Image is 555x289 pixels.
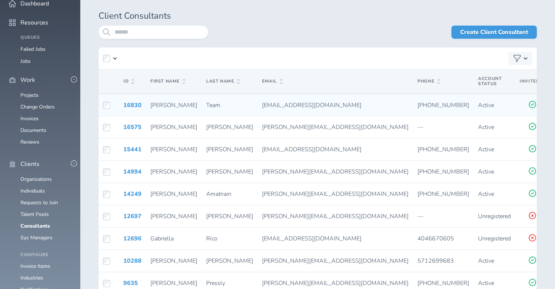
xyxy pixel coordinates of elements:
span: ID [123,79,134,84]
span: [PERSON_NAME] [206,145,253,153]
span: [PHONE_NUMBER] [417,190,469,198]
span: [PHONE_NUMBER] [417,279,469,287]
span: Pressly [206,279,225,287]
span: Phone [417,79,440,84]
span: [PERSON_NAME] [150,123,197,131]
a: Sys Managers [20,234,53,241]
span: Active [478,123,494,131]
span: [PERSON_NAME][EMAIL_ADDRESS][DOMAIN_NAME] [262,190,409,198]
span: Unregistered [478,235,511,243]
span: [PERSON_NAME] [206,257,253,265]
span: [PERSON_NAME] [150,145,197,153]
span: [PERSON_NAME][EMAIL_ADDRESS][DOMAIN_NAME] [262,168,409,176]
span: Last Name [206,79,240,84]
span: [PERSON_NAME][EMAIL_ADDRESS][DOMAIN_NAME] [262,212,409,220]
span: [PHONE_NUMBER] [417,145,469,153]
span: 4046670605 [417,235,454,243]
span: [PERSON_NAME] [150,279,197,287]
span: [PHONE_NUMBER] [417,168,469,176]
a: Individuals [20,187,45,194]
a: Requests to Join [20,199,58,206]
h4: Queues [20,35,72,40]
span: Active [478,279,494,287]
a: Invoices [20,115,39,122]
h4: Configure [20,252,72,258]
a: 9635 [123,279,138,287]
span: Email [262,79,283,84]
span: Resources [20,19,48,26]
a: 12696 [123,235,142,243]
p: — [417,124,469,130]
span: Active [478,145,494,153]
span: [EMAIL_ADDRESS][DOMAIN_NAME] [262,235,362,243]
span: [EMAIL_ADDRESS][DOMAIN_NAME] [262,101,362,109]
a: Failed Jobs [20,46,46,53]
a: Consultants [20,223,50,229]
span: 5712699683 [417,257,454,265]
span: [PHONE_NUMBER] [417,101,469,109]
span: [PERSON_NAME] [150,257,197,265]
span: Active [478,168,494,176]
span: Active [478,101,494,109]
a: 14249 [123,190,142,198]
a: 12697 [123,212,142,220]
span: Active [478,190,494,198]
a: Reviews [20,138,39,145]
span: Rico [206,235,217,243]
span: [PERSON_NAME] [206,168,253,176]
button: - [71,76,77,83]
span: [EMAIL_ADDRESS][DOMAIN_NAME] [262,145,362,153]
span: Invited [520,79,545,84]
span: Active [478,257,494,265]
span: [PERSON_NAME] [150,101,197,109]
a: 15441 [123,145,142,153]
span: Amatriain [206,190,231,198]
span: [PERSON_NAME] [150,168,197,176]
span: [PERSON_NAME] [150,190,197,198]
a: 16830 [123,101,142,109]
a: 14994 [123,168,142,176]
a: 10288 [123,257,142,265]
p: — [417,213,469,220]
span: Dashboard [20,0,49,7]
span: Work [20,77,35,83]
span: Team [206,101,220,109]
span: [PERSON_NAME][EMAIL_ADDRESS][DOMAIN_NAME] [262,123,409,131]
a: Projects [20,92,39,99]
span: Account Status [478,76,502,87]
a: Documents [20,127,46,134]
a: Jobs [20,58,31,65]
span: First Name [150,79,185,84]
span: [PERSON_NAME] [206,212,253,220]
span: Gabriella [150,235,174,243]
button: - [71,160,77,167]
h1: Client Consultants [99,11,537,21]
span: Unregistered [478,212,511,220]
span: [PERSON_NAME] [150,212,197,220]
span: [PERSON_NAME][EMAIL_ADDRESS][DOMAIN_NAME] [262,257,409,265]
a: Create Client Consultant [451,26,537,39]
span: [PERSON_NAME] [206,123,253,131]
a: Organizations [20,176,52,183]
a: 16575 [123,123,142,131]
a: Talent Pools [20,211,49,218]
span: [PERSON_NAME][EMAIL_ADDRESS][DOMAIN_NAME] [262,279,409,287]
a: Invoice Items [20,263,50,270]
a: Industries [20,274,43,281]
span: Clients [20,161,39,167]
a: Change Orders [20,103,55,110]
